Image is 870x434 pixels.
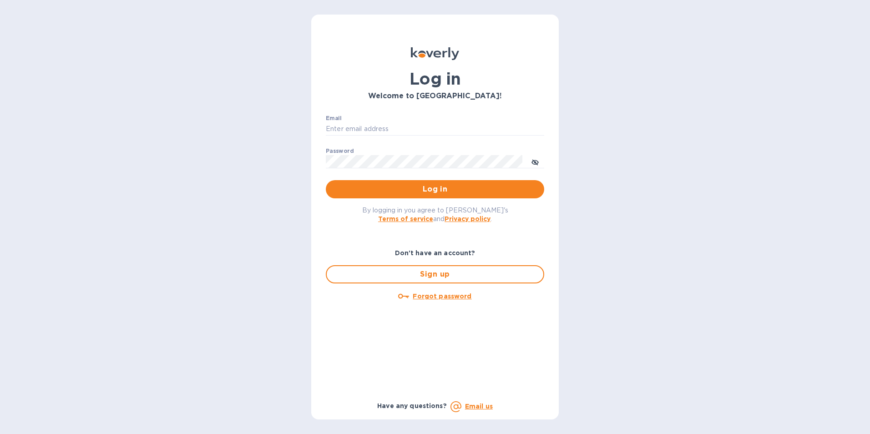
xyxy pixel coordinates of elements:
[334,269,536,280] span: Sign up
[413,293,471,300] u: Forgot password
[326,92,544,101] h3: Welcome to [GEOGRAPHIC_DATA]!
[362,207,508,222] span: By logging in you agree to [PERSON_NAME]'s and .
[445,215,491,222] a: Privacy policy
[326,180,544,198] button: Log in
[333,184,537,195] span: Log in
[326,122,544,136] input: Enter email address
[326,69,544,88] h1: Log in
[411,47,459,60] img: Koverly
[326,148,354,154] label: Password
[465,403,493,410] a: Email us
[395,249,475,257] b: Don't have an account?
[326,116,342,121] label: Email
[377,402,447,409] b: Have any questions?
[378,215,433,222] a: Terms of service
[526,152,544,171] button: toggle password visibility
[326,265,544,283] button: Sign up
